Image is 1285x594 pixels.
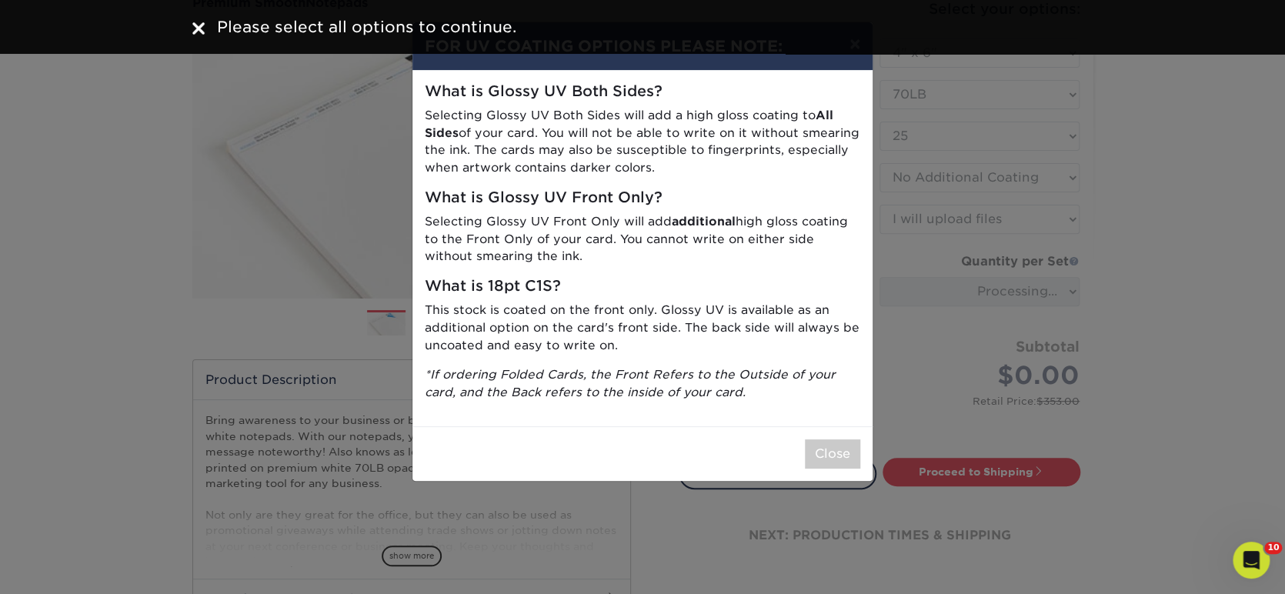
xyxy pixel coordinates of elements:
i: *If ordering Folded Cards, the Front Refers to the Outside of your card, and the Back refers to t... [425,367,836,399]
img: close [192,22,205,35]
h5: What is Glossy UV Front Only? [425,189,860,207]
p: Selecting Glossy UV Both Sides will add a high gloss coating to of your card. You will not be abl... [425,107,860,177]
p: This stock is coated on the front only. Glossy UV is available as an additional option on the car... [425,302,860,354]
button: Close [805,439,860,469]
span: 10 [1264,542,1282,554]
iframe: Intercom live chat [1233,542,1270,579]
h5: What is 18pt C1S? [425,278,860,295]
strong: All Sides [425,108,833,140]
span: Please select all options to continue. [217,18,516,36]
h5: What is Glossy UV Both Sides? [425,83,860,101]
strong: additional [672,214,736,229]
p: Selecting Glossy UV Front Only will add high gloss coating to the Front Only of your card. You ca... [425,213,860,265]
